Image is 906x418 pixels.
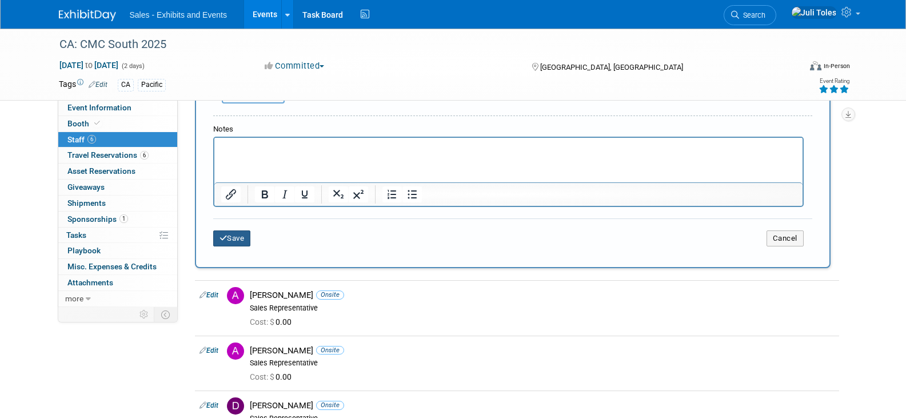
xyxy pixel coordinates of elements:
a: Edit [199,347,218,355]
a: Misc. Expenses & Credits [58,259,177,274]
div: [PERSON_NAME] [250,290,835,301]
span: more [65,294,83,303]
span: Booth [67,119,102,128]
a: Shipments [58,196,177,211]
span: 0.00 [250,372,296,381]
span: Sponsorships [67,214,128,224]
div: [PERSON_NAME] [250,345,835,356]
button: Save [213,230,251,246]
td: Personalize Event Tab Strip [134,307,154,322]
a: Search [724,5,776,25]
div: Sales Representative [250,304,835,313]
span: 1 [119,214,128,223]
span: [GEOGRAPHIC_DATA], [GEOGRAPHIC_DATA] [540,63,683,71]
td: Tags [59,78,107,91]
button: Subscript [329,186,348,202]
div: Sales Representative [250,359,835,368]
div: In-Person [823,62,850,70]
span: Giveaways [67,182,105,192]
span: Search [739,11,765,19]
a: Giveaways [58,180,177,195]
a: Sponsorships1 [58,212,177,227]
button: Underline [295,186,314,202]
div: Notes [213,124,804,135]
td: Toggle Event Tabs [154,307,177,322]
span: Onsite [316,401,344,409]
button: Committed [261,60,329,72]
a: Asset Reservations [58,164,177,179]
button: Numbered list [382,186,402,202]
a: Tasks [58,228,177,243]
a: Booth [58,116,177,132]
button: Bullet list [402,186,422,202]
span: Onsite [316,346,344,355]
span: Tasks [66,230,86,240]
span: 6 [140,151,149,160]
span: 0.00 [250,317,296,327]
img: Juli Toles [791,6,837,19]
span: (2 days) [121,62,145,70]
span: Shipments [67,198,106,208]
span: Sales - Exhibits and Events [130,10,227,19]
span: Event Information [67,103,131,112]
span: Cost: $ [250,317,276,327]
button: Bold [255,186,274,202]
button: Cancel [767,230,804,246]
a: Event Information [58,100,177,116]
div: CA [118,79,134,91]
span: Travel Reservations [67,150,149,160]
span: Cost: $ [250,372,276,381]
button: Superscript [349,186,368,202]
div: Event Format [733,59,851,77]
img: A.jpg [227,287,244,304]
a: Playbook [58,243,177,258]
div: Pacific [138,79,166,91]
iframe: Rich Text Area [214,138,803,182]
a: Staff6 [58,132,177,148]
a: Edit [199,291,218,299]
img: Format-Inperson.png [810,61,821,70]
span: Playbook [67,246,101,255]
a: Travel Reservations6 [58,148,177,163]
span: to [83,61,94,70]
span: Attachments [67,278,113,287]
span: Asset Reservations [67,166,135,176]
img: D.jpg [227,397,244,415]
a: Edit [199,401,218,409]
span: [DATE] [DATE] [59,60,119,70]
span: Onsite [316,290,344,299]
a: Edit [89,81,107,89]
img: A.jpg [227,343,244,360]
button: Italic [275,186,294,202]
span: 6 [87,135,96,144]
span: Misc. Expenses & Credits [67,262,157,271]
a: more [58,291,177,306]
a: Attachments [58,275,177,290]
span: Staff [67,135,96,144]
img: ExhibitDay [59,10,116,21]
button: Insert/edit link [221,186,241,202]
div: CA: CMC South 2025 [55,34,783,55]
div: Event Rating [819,78,849,84]
i: Booth reservation complete [94,120,100,126]
div: [PERSON_NAME] [250,400,835,411]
